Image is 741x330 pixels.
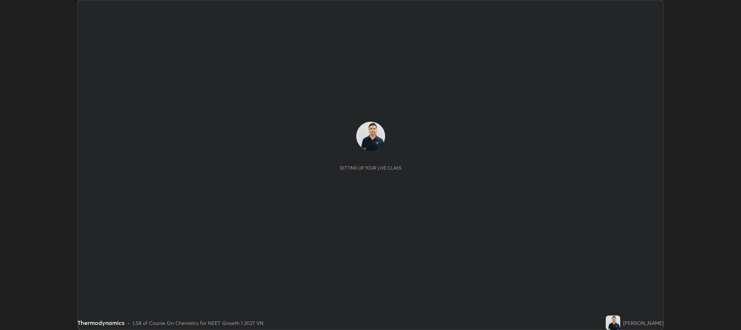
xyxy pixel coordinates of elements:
div: Setting up your live class [340,165,401,171]
img: e927d30ab56544b1a8df2beb4b11d745.jpg [606,316,620,330]
div: Thermodynamics [77,318,124,327]
div: • [127,319,130,327]
div: L58 of Course On Chemistry for NEET Growth 1 2027 VN [133,319,264,327]
div: [PERSON_NAME] [623,319,664,327]
img: e927d30ab56544b1a8df2beb4b11d745.jpg [356,122,385,151]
